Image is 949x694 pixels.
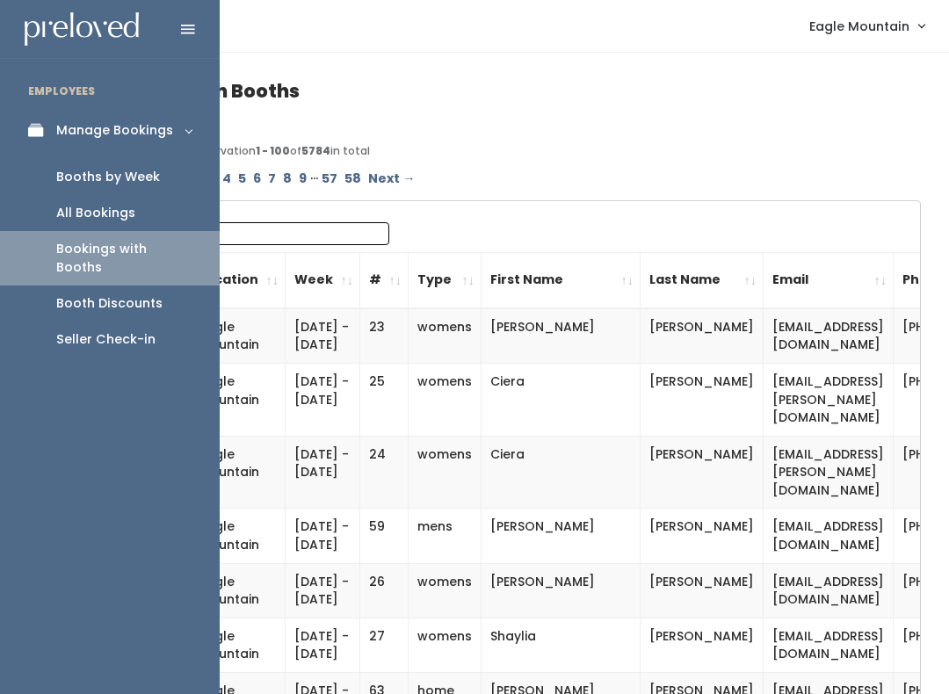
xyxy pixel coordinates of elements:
td: [PERSON_NAME] [641,618,764,672]
span: … [310,166,318,192]
a: Page 8 [279,166,295,192]
td: Eagle Mountain [191,563,286,618]
td: 59 [360,509,409,563]
td: womens [409,436,482,509]
td: Eagle Mountain [191,509,286,563]
td: Eagle Mountain [191,436,286,509]
a: Next → [365,166,418,192]
td: Ciera [482,364,641,437]
td: womens [409,364,482,437]
a: Eagle Mountain [792,7,942,45]
td: [PERSON_NAME] [641,436,764,509]
td: 26 [360,563,409,618]
td: womens [409,308,482,364]
a: Page 5 [235,166,250,192]
div: Pagination [98,166,912,192]
td: [EMAIL_ADDRESS][PERSON_NAME][DOMAIN_NAME] [764,364,894,437]
td: [EMAIL_ADDRESS][DOMAIN_NAME] [764,563,894,618]
a: Page 4 [219,166,235,192]
b: 1 - 100 [256,143,290,158]
td: [EMAIL_ADDRESS][DOMAIN_NAME] [764,618,894,672]
a: Page 6 [250,166,264,192]
label: Search: [101,222,389,245]
td: 25 [360,364,409,437]
td: 27 [360,618,409,672]
a: Page 7 [264,166,279,192]
a: Page 57 [318,166,341,192]
td: womens [409,563,482,618]
td: [DATE] - [DATE] [286,364,360,437]
td: [PERSON_NAME] [641,509,764,563]
th: Location: activate to sort column ascending [191,252,286,308]
td: [EMAIL_ADDRESS][DOMAIN_NAME] [764,509,894,563]
td: [PERSON_NAME] [641,308,764,364]
b: 5784 [301,143,330,158]
h4: Bookings with Booths [90,81,921,101]
td: Eagle Mountain [191,618,286,672]
th: Email: activate to sort column ascending [764,252,894,308]
th: Week: activate to sort column ascending [286,252,360,308]
td: womens [409,618,482,672]
th: Type: activate to sort column ascending [409,252,482,308]
a: Page 58 [341,166,365,192]
td: [DATE] - [DATE] [286,618,360,672]
td: [PERSON_NAME] [641,364,764,437]
td: 23 [360,308,409,364]
td: Ciera [482,436,641,509]
td: [PERSON_NAME] [641,563,764,618]
td: [PERSON_NAME] [482,509,641,563]
td: [DATE] - [DATE] [286,308,360,364]
div: Manage Bookings [56,121,173,140]
td: Eagle Mountain [191,364,286,437]
div: Bookings with Booths [56,240,192,277]
div: Seller Check-in [56,330,156,349]
div: Displaying Booth reservation of in total [98,143,912,159]
td: [PERSON_NAME] [482,308,641,364]
td: [EMAIL_ADDRESS][DOMAIN_NAME] [764,308,894,364]
th: First Name: activate to sort column ascending [482,252,641,308]
td: [DATE] - [DATE] [286,436,360,509]
div: Booth Discounts [56,294,163,313]
a: Page 9 [295,166,310,192]
th: Last Name: activate to sort column ascending [641,252,764,308]
td: [DATE] - [DATE] [286,563,360,618]
div: Booths by Week [56,168,160,186]
td: [PERSON_NAME] [482,563,641,618]
div: All Bookings [56,204,135,222]
td: Shaylia [482,618,641,672]
td: Eagle Mountain [191,308,286,364]
img: preloved logo [25,12,139,47]
input: Search: [165,222,389,245]
td: mens [409,509,482,563]
td: 24 [360,436,409,509]
span: Eagle Mountain [809,17,909,36]
td: [DATE] - [DATE] [286,509,360,563]
th: #: activate to sort column ascending [360,252,409,308]
td: [EMAIL_ADDRESS][PERSON_NAME][DOMAIN_NAME] [764,436,894,509]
